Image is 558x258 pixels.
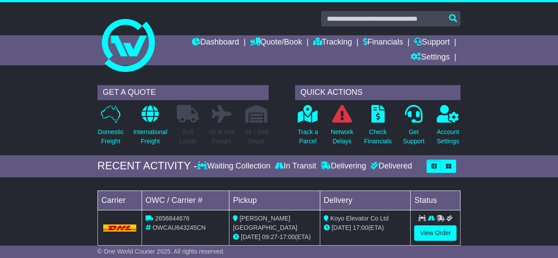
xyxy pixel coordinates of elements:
[209,127,235,146] p: Air & Sea Freight
[241,233,260,240] span: [DATE]
[330,215,389,222] span: Koyo Elevator Co Ltd
[320,191,411,210] td: Delivery
[363,35,403,50] a: Financials
[233,215,297,231] span: [PERSON_NAME] [GEOGRAPHIC_DATA]
[332,224,351,231] span: [DATE]
[368,161,412,171] div: Delivered
[177,127,199,146] p: Full Loads
[142,191,229,210] td: OWC / Carrier #
[262,233,277,240] span: 09:27
[437,127,459,146] p: Account Settings
[297,105,318,151] a: Track aParcel
[411,191,461,210] td: Status
[402,105,425,151] a: GetSupport
[97,160,197,172] div: RECENT ACTIVITY -
[98,127,124,146] p: Domestic Freight
[97,191,142,210] td: Carrier
[363,105,392,151] a: CheckFinancials
[411,50,449,65] a: Settings
[280,233,295,240] span: 17:00
[414,35,449,50] a: Support
[97,105,124,151] a: DomesticFreight
[273,161,318,171] div: In Transit
[197,161,273,171] div: Waiting Collection
[324,223,407,232] div: (ETA)
[298,127,318,146] p: Track a Parcel
[364,127,392,146] p: Check Financials
[229,191,320,210] td: Pickup
[331,127,353,146] p: Network Delays
[295,85,461,100] div: QUICK ACTIONS
[250,35,302,50] a: Quote/Book
[436,105,460,151] a: AccountSettings
[153,224,206,231] span: OWCAU643245CN
[97,85,269,100] div: GET A QUOTE
[133,105,168,151] a: InternationalFreight
[318,161,368,171] div: Delivering
[233,232,316,242] div: - (ETA)
[330,105,354,151] a: NetworkDelays
[403,127,424,146] p: Get Support
[313,35,352,50] a: Tracking
[244,127,268,146] p: Air / Sea Depot
[133,127,167,146] p: International Freight
[353,224,368,231] span: 17:00
[155,215,190,222] span: 2656844676
[414,225,457,241] a: View Order
[103,224,136,232] img: DHL.png
[97,248,225,255] span: © One World Courier 2025. All rights reserved.
[192,35,239,50] a: Dashboard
